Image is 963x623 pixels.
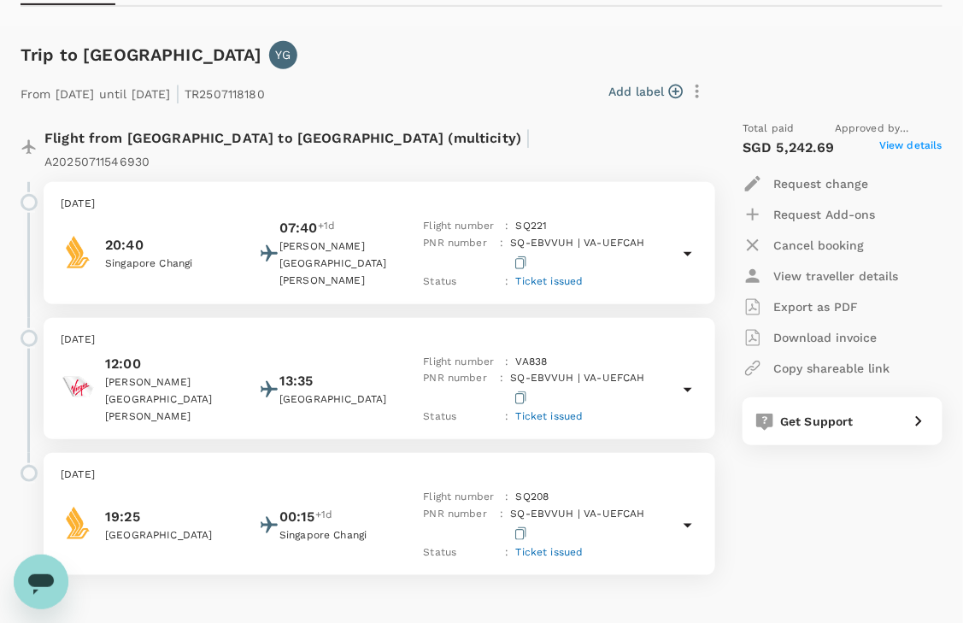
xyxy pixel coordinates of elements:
[505,544,508,561] p: :
[516,410,584,422] span: Ticket issued
[773,329,877,346] p: Download invoice
[743,230,864,261] button: Cancel booking
[511,370,658,408] p: SQ-EBVVUH | VA-UEFCAH
[516,275,584,287] span: Ticket issued
[61,196,698,213] p: [DATE]
[516,489,549,506] p: SQ 208
[835,120,942,138] span: Approved by
[423,273,498,291] p: Status
[44,155,150,168] span: A20250711546930
[279,371,314,391] p: 13:35
[773,175,868,192] p: Request change
[526,126,531,150] span: |
[743,120,795,138] span: Total paid
[505,408,508,426] p: :
[105,507,259,527] p: 19:25
[423,218,498,235] p: Flight number
[423,354,498,371] p: Flight number
[773,206,875,223] p: Request Add-ons
[275,46,291,63] p: YG
[511,506,658,544] p: SQ-EBVVUH | VA-UEFCAH
[61,467,698,484] p: [DATE]
[743,168,868,199] button: Request change
[505,489,508,506] p: :
[61,506,95,540] img: Singapore Airlines
[105,527,259,544] p: [GEOGRAPHIC_DATA]
[175,81,180,105] span: |
[500,235,503,273] p: :
[105,374,259,426] p: [PERSON_NAME][GEOGRAPHIC_DATA][PERSON_NAME]
[105,354,259,374] p: 12:00
[516,218,548,235] p: SQ 221
[105,256,259,273] p: Singapore Changi
[505,354,508,371] p: :
[743,199,875,230] button: Request Add-ons
[516,354,548,371] p: VA 838
[743,322,877,353] button: Download invoice
[743,138,835,158] p: SGD 5,242.69
[500,370,503,408] p: :
[505,273,508,291] p: :
[21,76,265,107] p: From [DATE] until [DATE] TR2507118180
[318,218,335,238] span: +1d
[279,218,318,238] p: 07:40
[423,506,493,544] p: PNR number
[279,238,423,290] p: [PERSON_NAME][GEOGRAPHIC_DATA][PERSON_NAME]
[61,235,95,269] img: Singapore Airlines
[511,235,658,273] p: SQ-EBVVUH | VA-UEFCAH
[423,370,493,408] p: PNR number
[879,138,942,158] span: View details
[61,332,698,349] p: [DATE]
[315,507,332,527] span: +1d
[773,360,890,377] p: Copy shareable link
[608,83,683,100] button: Add label
[743,261,898,291] button: View traveller details
[743,353,890,384] button: Copy shareable link
[14,555,68,609] iframe: Button to launch messaging window
[500,506,503,544] p: :
[423,235,493,273] p: PNR number
[773,298,858,315] p: Export as PDF
[780,414,854,428] span: Get Support
[44,120,618,172] p: Flight from [GEOGRAPHIC_DATA] to [GEOGRAPHIC_DATA] (multicity)
[773,267,898,285] p: View traveller details
[773,237,864,254] p: Cancel booking
[743,291,858,322] button: Export as PDF
[279,391,423,408] p: [GEOGRAPHIC_DATA]
[423,408,498,426] p: Status
[61,370,95,404] img: Virgin Australia
[105,235,259,256] p: 20:40
[279,507,315,527] p: 00:15
[505,218,508,235] p: :
[516,546,584,558] span: Ticket issued
[423,489,498,506] p: Flight number
[21,41,262,68] h6: Trip to [GEOGRAPHIC_DATA]
[423,544,498,561] p: Status
[279,527,423,544] p: Singapore Changi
